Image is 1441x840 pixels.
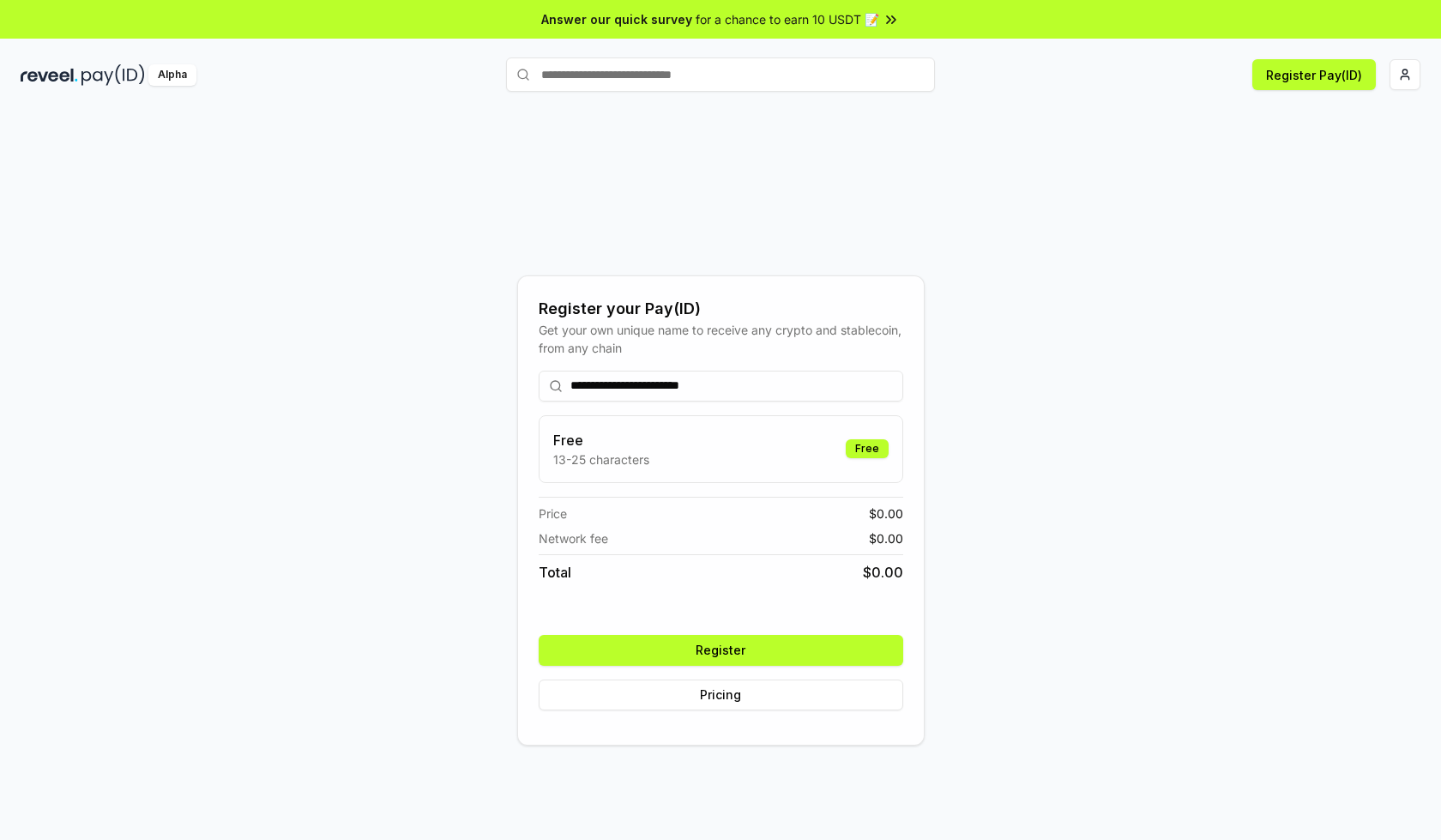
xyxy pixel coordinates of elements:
span: Network fee [539,529,608,547]
div: Register your Pay(ID) [539,297,903,321]
span: Price [539,505,567,523]
div: Alpha [148,64,196,86]
button: Pricing [539,680,903,710]
button: Register Pay(ID) [1252,59,1376,90]
span: $ 0.00 [869,505,903,523]
span: $ 0.00 [863,562,903,583]
button: Register [539,635,903,666]
span: Answer our quick survey [541,10,692,28]
span: $ 0.00 [869,529,903,547]
img: pay_id [81,64,145,86]
img: reveel_dark [21,64,78,86]
span: for a chance to earn 10 USDT 📝 [696,10,879,28]
div: Free [846,439,889,458]
div: Get your own unique name to receive any crypto and stablecoin, from any chain [539,321,903,357]
p: 13-25 characters [553,450,649,468]
h3: Free [553,430,649,450]
span: Total [539,562,571,583]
